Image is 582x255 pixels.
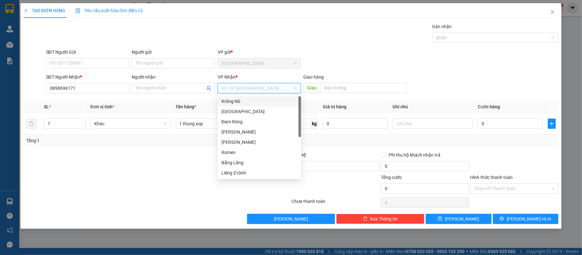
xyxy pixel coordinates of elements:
div: Đam Rông [221,118,297,125]
img: icon [75,8,81,13]
span: [PERSON_NAME] và In [507,215,551,222]
div: Liêng S’rônh [218,168,301,178]
div: Người nhận [132,73,215,81]
div: Đức Trọng [218,127,301,137]
div: Đam Rông [218,117,301,127]
span: user-add [206,86,211,91]
input: VD: Bàn, Ghế [176,119,256,129]
div: Đạ Tong [218,137,301,147]
span: save [438,216,442,221]
span: Phí thu hộ khách nhận trả [386,151,443,158]
div: [GEOGRAPHIC_DATA] [221,108,297,115]
div: Romen [221,149,297,156]
span: Decrease Value [78,124,85,128]
div: VP gửi [218,49,301,56]
input: 0 [323,119,387,129]
span: Tổng cước [381,175,402,180]
span: [PERSON_NAME] [274,215,308,222]
div: SĐT Người Nhận [46,73,129,81]
span: Xóa Thông tin [370,215,398,222]
div: Krông Nô [221,98,297,105]
span: Khác [94,119,167,128]
div: Tổng: 1 [26,137,225,144]
div: Chưa thanh toán [291,198,380,209]
span: Cước hàng [478,104,500,109]
button: delete [26,119,36,129]
span: Giao hàng [303,74,324,80]
button: [PERSON_NAME] [247,214,335,224]
span: Giá trị hàng [323,104,346,109]
label: Hình thức thanh toán [470,175,513,180]
span: Đơn vị tính [90,104,114,109]
span: Giao [303,83,320,93]
span: kg [311,119,318,129]
div: Krông Nô [218,96,301,106]
div: Romen [218,147,301,158]
span: plus [24,8,28,13]
div: Người gửi [132,49,215,56]
span: Yêu cầu xuất hóa đơn điện tử [75,8,143,13]
button: save[PERSON_NAME] [426,214,492,224]
span: SL [44,104,49,109]
div: Liêng S’rônh [221,169,297,176]
button: plus [548,119,556,129]
span: VP Nhận [218,74,236,80]
span: delete [363,216,368,221]
span: Tên hàng [176,104,197,109]
div: SĐT Người Gửi [46,49,129,56]
th: Ghi chú [390,101,476,113]
span: TẠO ĐƠN HÀNG [24,8,65,13]
div: [PERSON_NAME] [221,139,297,146]
span: printer [500,216,504,221]
div: [PERSON_NAME] [221,128,297,135]
span: plus [548,121,556,126]
button: printer[PERSON_NAME] và In [493,214,559,224]
div: Bằng Lăng [218,158,301,168]
button: deleteXóa Thông tin [336,214,424,224]
input: Ghi Chú [393,119,473,129]
div: Sài Gòn [218,106,301,117]
span: Increase Value [78,119,85,124]
div: Bằng Lăng [221,159,297,166]
span: Sài Gòn [221,58,297,68]
button: Close [544,3,562,21]
span: close [550,9,555,14]
span: down [80,124,84,128]
label: Gán nhãn [432,24,452,29]
input: Dọc đường [320,83,408,93]
span: [PERSON_NAME] [445,215,479,222]
span: up [80,120,84,124]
